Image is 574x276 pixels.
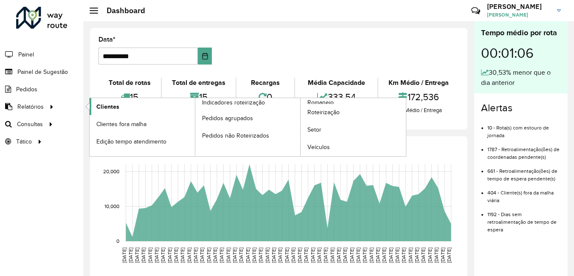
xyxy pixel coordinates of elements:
label: Data [98,34,115,45]
text: [DATE] [206,248,211,263]
text: [DATE] [225,248,231,263]
text: [DATE] [128,248,133,263]
span: Painel de Sugestão [17,68,68,76]
div: 00:01:06 [481,39,561,68]
li: 661 - Retroalimentação(ões) de tempo de espera pendente(s) [487,161,561,183]
span: Setor [307,125,321,134]
li: 10 - Rota(s) com estouro de jornada [487,118,561,139]
text: [DATE] [290,248,296,263]
text: [DATE] [134,248,140,263]
text: [DATE] [440,248,445,263]
h2: Dashboard [98,6,145,15]
text: [DATE] [375,248,380,263]
div: Média Capacidade [297,78,375,88]
text: [DATE] [258,248,263,263]
div: Km Médio / Entrega [380,78,457,88]
li: 1787 - Retroalimentação(ões) de coordenadas pendente(s) [487,139,561,161]
text: 0 [116,238,119,244]
span: Roteirização [307,108,340,117]
a: Roteirização [301,104,406,121]
text: [DATE] [316,248,322,263]
a: Pedidos agrupados [195,110,301,127]
span: Clientes fora malha [96,120,146,129]
text: [DATE] [446,248,452,263]
text: [DATE] [251,248,257,263]
a: Clientes fora malha [90,115,195,132]
text: [DATE] [121,248,127,263]
text: [DATE] [355,248,361,263]
div: Recargas [239,78,293,88]
span: [PERSON_NAME] [487,11,551,19]
span: Pedidos agrupados [202,114,253,123]
a: Clientes [90,98,195,115]
text: [DATE] [154,248,159,263]
a: Edição tempo atendimento [90,133,195,150]
text: [DATE] [362,248,367,263]
text: [DATE] [323,248,328,263]
li: 404 - Cliente(s) fora da malha viária [487,183,561,204]
div: 172,536 [380,88,457,106]
text: 10,000 [104,203,119,209]
div: Total de rotas [101,78,159,88]
a: Contato Rápido [467,2,485,20]
text: [DATE] [329,248,335,263]
text: [DATE] [297,248,302,263]
span: Pedidos [16,85,37,94]
text: [DATE] [349,248,355,263]
text: [DATE] [414,248,419,263]
text: [DATE] [401,248,406,263]
div: Km Médio / Entrega [380,106,457,115]
div: 30,53% menor que o dia anterior [481,68,561,88]
span: Painel [18,50,34,59]
h3: [PERSON_NAME] [487,3,551,11]
div: 0 [239,88,293,106]
text: [DATE] [408,248,413,263]
div: Tempo médio por rota [481,27,561,39]
text: 20,000 [103,169,119,174]
text: [DATE] [232,248,237,263]
text: [DATE] [277,248,283,263]
a: Veículos [301,139,406,156]
span: Romaneio [307,98,334,107]
span: Indicadores roteirização [202,98,265,107]
span: Edição tempo atendimento [96,137,166,146]
span: Consultas [17,120,43,129]
text: [DATE] [193,248,198,263]
span: Relatórios [17,102,44,111]
text: [DATE] [388,248,394,263]
text: [DATE] [173,248,179,263]
text: [DATE] [284,248,290,263]
text: [DATE] [271,248,276,263]
div: 333,54 [297,88,375,106]
div: 15 [164,88,234,106]
span: Clientes [96,102,119,111]
div: Total de entregas [164,78,234,88]
text: [DATE] [310,248,315,263]
text: [DATE] [336,248,341,263]
text: [DATE] [381,248,387,263]
text: [DATE] [303,248,309,263]
text: [DATE] [342,248,348,263]
a: Setor [301,121,406,138]
text: [DATE] [369,248,374,263]
li: 1192 - Dias sem retroalimentação de tempo de espera [487,204,561,234]
button: Choose Date [198,48,212,65]
span: Veículos [307,143,330,152]
text: [DATE] [160,248,166,263]
h4: Alertas [481,102,561,114]
div: 15 [101,88,159,106]
text: [DATE] [427,248,433,263]
text: [DATE] [147,248,153,263]
text: [DATE] [199,248,205,263]
text: [DATE] [186,248,192,263]
text: [DATE] [167,248,172,263]
text: [DATE] [212,248,218,263]
span: Tático [16,137,32,146]
text: [DATE] [180,248,185,263]
text: [DATE] [264,248,270,263]
text: [DATE] [433,248,439,263]
a: Romaneio [195,98,406,156]
text: [DATE] [141,248,146,263]
text: [DATE] [394,248,400,263]
text: [DATE] [420,248,426,263]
